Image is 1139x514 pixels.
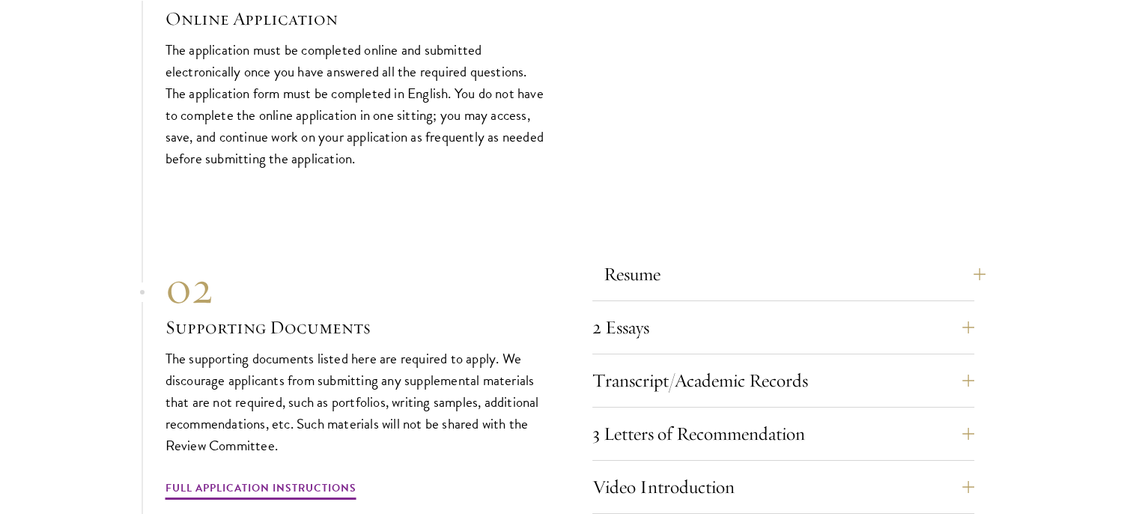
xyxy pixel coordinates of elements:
button: 3 Letters of Recommendation [592,416,974,452]
a: Full Application Instructions [165,479,356,502]
p: The application must be completed online and submitted electronically once you have answered all ... [165,39,547,169]
h3: Online Application [165,6,547,31]
button: 2 Essays [592,309,974,345]
p: The supporting documents listed here are required to apply. We discourage applicants from submitt... [165,348,547,456]
h3: Supporting Documents [165,315,547,340]
button: Resume [604,256,985,292]
div: 02 [165,261,547,315]
button: Transcript/Academic Records [592,363,974,399]
button: Video Introduction [592,469,974,505]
